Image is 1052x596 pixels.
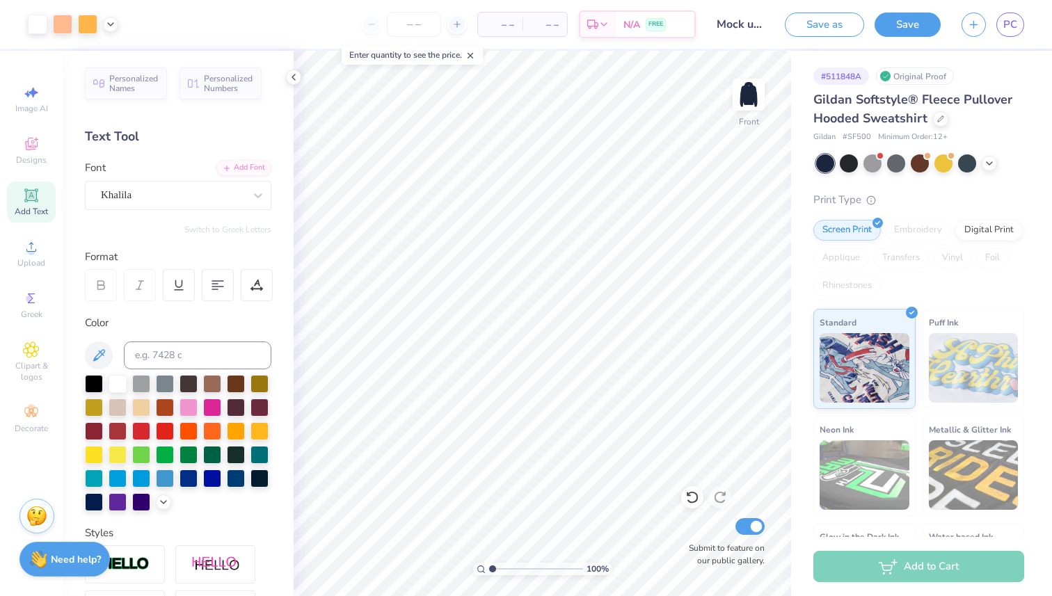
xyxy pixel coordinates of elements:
[929,422,1011,437] span: Metallic & Glitter Ink
[929,529,993,544] span: Water based Ink
[85,525,271,541] div: Styles
[929,440,1019,510] img: Metallic & Glitter Ink
[16,154,47,166] span: Designs
[17,257,45,268] span: Upload
[996,13,1024,37] a: PC
[843,131,871,143] span: # SF500
[15,423,48,434] span: Decorate
[101,556,150,572] img: Stroke
[342,45,483,65] div: Enter quantity to see the price.
[21,309,42,320] span: Greek
[387,12,441,37] input: – –
[51,553,101,566] strong: Need help?
[785,13,864,37] button: Save as
[486,17,514,32] span: – –
[1003,17,1017,33] span: PC
[820,529,899,544] span: Glow in the Dark Ink
[681,542,765,567] label: Submit to feature on our public gallery.
[15,206,48,217] span: Add Text
[15,103,48,114] span: Image AI
[587,563,609,575] span: 100 %
[85,160,106,176] label: Font
[85,249,273,265] div: Format
[85,315,271,331] div: Color
[813,67,869,85] div: # 511848A
[813,220,881,241] div: Screen Print
[929,315,958,330] span: Puff Ink
[623,17,640,32] span: N/A
[820,333,909,403] img: Standard
[204,74,253,93] span: Personalized Numbers
[648,19,663,29] span: FREE
[976,248,1009,268] div: Foil
[7,360,56,382] span: Clipart & logos
[820,422,854,437] span: Neon Ink
[124,341,271,369] input: e.g. 7428 c
[955,220,1023,241] div: Digital Print
[813,275,881,296] div: Rhinestones
[813,192,1024,208] div: Print Type
[531,17,559,32] span: – –
[735,81,763,108] img: Front
[739,115,759,128] div: Front
[820,440,909,510] img: Neon Ink
[813,91,1012,127] span: Gildan Softstyle® Fleece Pullover Hooded Sweatshirt
[875,13,941,37] button: Save
[813,248,869,268] div: Applique
[876,67,954,85] div: Original Proof
[191,556,240,573] img: Shadow
[885,220,951,241] div: Embroidery
[813,131,836,143] span: Gildan
[706,10,774,38] input: Untitled Design
[216,160,271,176] div: Add Font
[873,248,929,268] div: Transfers
[929,333,1019,403] img: Puff Ink
[878,131,948,143] span: Minimum Order: 12 +
[184,224,271,235] button: Switch to Greek Letters
[933,248,972,268] div: Vinyl
[109,74,159,93] span: Personalized Names
[820,315,856,330] span: Standard
[85,127,271,146] div: Text Tool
